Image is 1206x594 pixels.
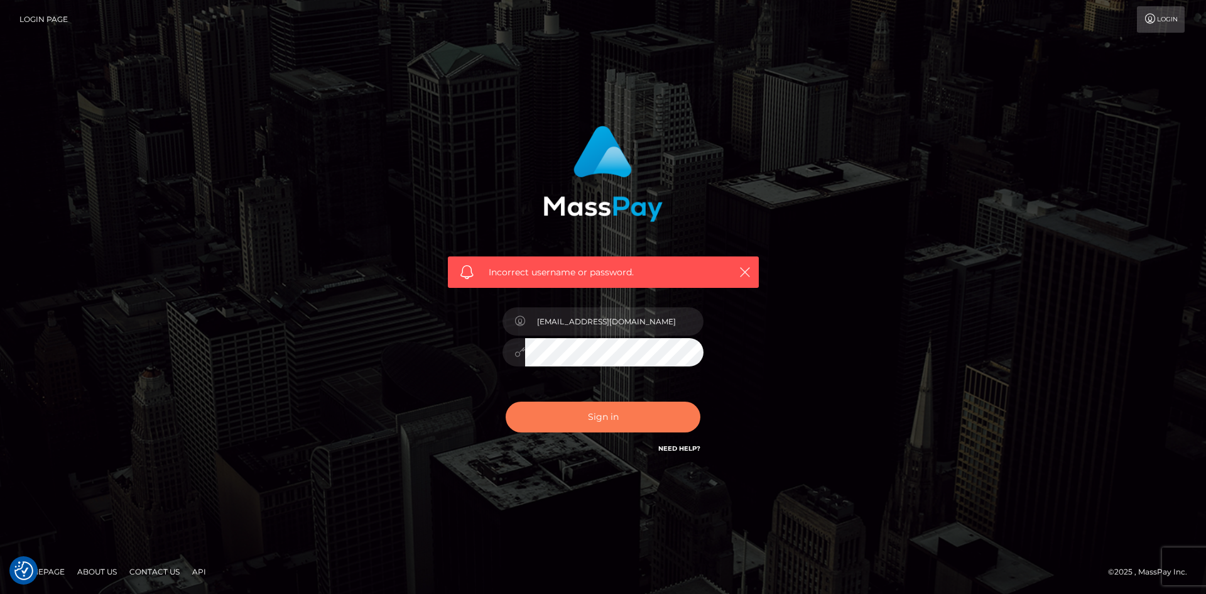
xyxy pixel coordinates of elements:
a: API [187,562,211,581]
button: Sign in [506,402,700,432]
a: Login Page [19,6,68,33]
img: MassPay Login [543,126,663,222]
a: Homepage [14,562,70,581]
a: Login [1137,6,1185,33]
span: Incorrect username or password. [489,266,718,279]
a: About Us [72,562,122,581]
a: Need Help? [658,444,700,453]
input: Username... [525,307,703,336]
a: Contact Us [124,562,185,581]
button: Consent Preferences [14,561,33,580]
img: Revisit consent button [14,561,33,580]
div: © 2025 , MassPay Inc. [1108,565,1197,579]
